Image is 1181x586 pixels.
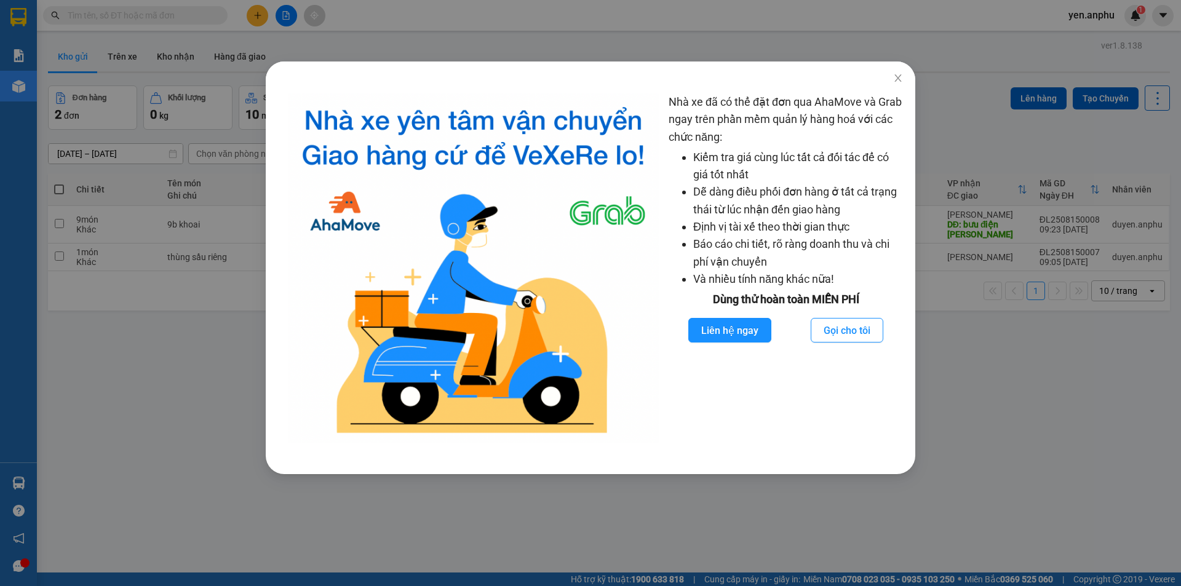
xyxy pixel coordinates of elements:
li: Định vị tài xế theo thời gian thực [693,218,903,236]
button: Gọi cho tôi [811,318,883,342]
button: Close [881,61,915,96]
span: Liên hệ ngay [701,323,758,338]
div: Dùng thử hoàn toàn MIỄN PHÍ [669,291,903,308]
li: Dễ dàng điều phối đơn hàng ở tất cả trạng thái từ lúc nhận đến giao hàng [693,183,903,218]
li: Báo cáo chi tiết, rõ ràng doanh thu và chi phí vận chuyển [693,236,903,271]
li: Và nhiều tính năng khác nữa! [693,271,903,288]
span: close [893,73,903,83]
button: Liên hệ ngay [688,318,771,342]
li: Kiểm tra giá cùng lúc tất cả đối tác để có giá tốt nhất [693,149,903,184]
span: Gọi cho tôi [824,323,870,338]
div: Nhà xe đã có thể đặt đơn qua AhaMove và Grab ngay trên phần mềm quản lý hàng hoá với các chức năng: [669,93,903,443]
img: logo [288,93,659,443]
